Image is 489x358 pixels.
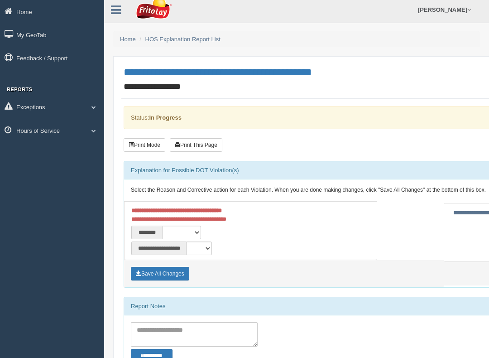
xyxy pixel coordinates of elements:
[145,36,221,43] a: HOS Explanation Report List
[124,138,165,152] button: Print Mode
[149,114,182,121] strong: In Progress
[131,267,189,281] button: Save
[170,138,222,152] button: Print This Page
[120,36,136,43] a: Home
